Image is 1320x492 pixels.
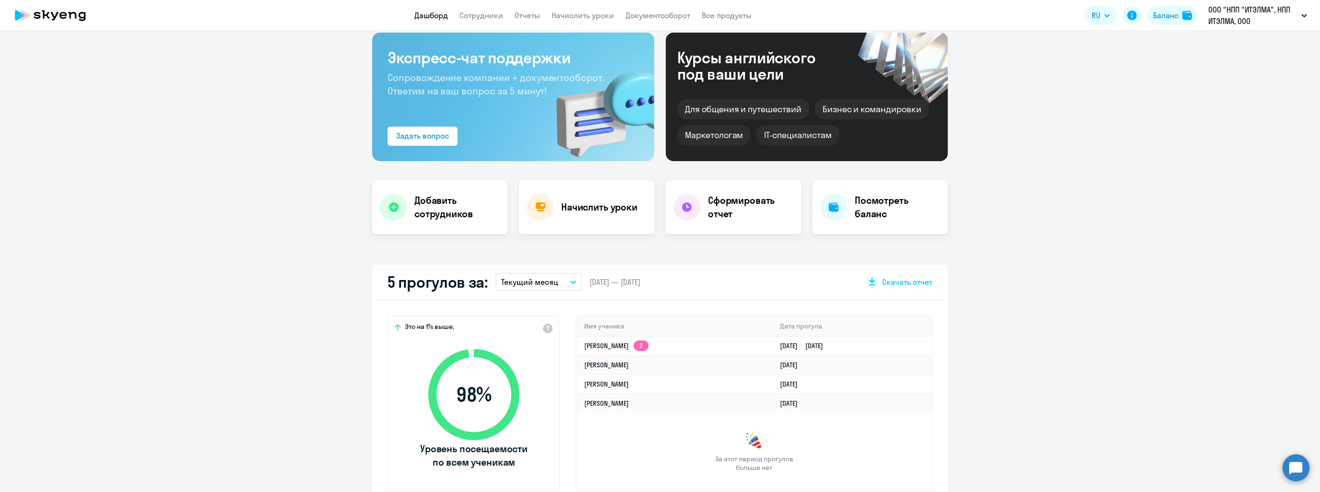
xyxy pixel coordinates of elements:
a: Дашборд [414,11,448,20]
a: [PERSON_NAME] [584,399,629,408]
span: [DATE] — [DATE] [589,277,640,287]
img: bg-img [542,53,654,161]
th: Дата прогула [772,316,931,336]
p: Текущий месяц [501,276,558,288]
div: Задать вопрос [396,130,449,141]
h4: Добавить сотрудников [414,194,500,221]
a: [DATE][DATE] [780,341,831,350]
div: Баланс [1153,10,1179,21]
span: Сопровождение компании + документооборот. Ответим на ваш вопрос за 5 минут! [388,71,604,97]
a: [DATE] [780,380,805,388]
a: [PERSON_NAME] [584,380,629,388]
a: [DATE] [780,399,805,408]
p: ООО "НПП "ИТЭЛМА", НПП ИТЭЛМА, ООО [1208,4,1297,27]
span: За этот период прогулов больше нет [714,455,794,472]
img: balance [1182,11,1192,20]
h4: Посмотреть баланс [855,194,940,221]
h2: 5 прогулов за: [388,272,488,292]
button: RU [1085,6,1117,25]
img: congrats [744,432,764,451]
a: Начислить уроки [552,11,614,20]
a: [PERSON_NAME] [584,361,629,369]
a: Документооборот [625,11,690,20]
a: Все продукты [702,11,752,20]
button: Задать вопрос [388,127,458,146]
span: Это на 1% выше, [405,322,454,334]
a: Отчеты [515,11,540,20]
h3: Экспресс-чат поддержки [388,48,639,67]
button: Текущий месяц [495,273,582,291]
h4: Сформировать отчет [708,194,793,221]
a: [PERSON_NAME]2 [584,341,648,350]
app-skyeng-badge: 2 [634,340,648,351]
th: Имя ученика [577,316,772,336]
span: 98 % [419,383,529,406]
div: Для общения и путешествий [677,99,809,119]
span: Скачать отчет [882,277,932,287]
a: [DATE] [780,361,805,369]
a: Сотрудники [460,11,503,20]
div: Маркетологам [677,125,751,145]
button: Балансbalance [1147,6,1198,25]
span: RU [1092,10,1100,21]
div: Бизнес и командировки [815,99,929,119]
div: IT-специалистам [756,125,839,145]
span: Уровень посещаемости по всем ученикам [419,442,529,469]
button: ООО "НПП "ИТЭЛМА", НПП ИТЭЛМА, ООО [1203,4,1312,27]
h4: Начислить уроки [561,200,637,214]
div: Курсы английского под ваши цели [677,49,841,82]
